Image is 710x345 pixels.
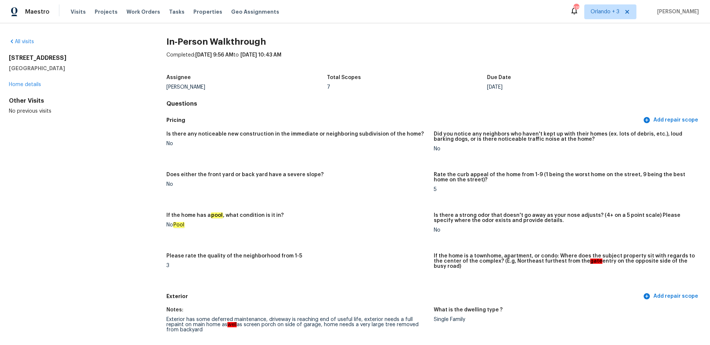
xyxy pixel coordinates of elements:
[9,39,34,44] a: All visits
[434,187,695,192] div: 5
[195,52,233,58] span: [DATE] 9:56 AM
[193,8,222,16] span: Properties
[169,9,185,14] span: Tasks
[166,263,428,268] div: 3
[9,54,143,62] h2: [STREET_ADDRESS]
[434,146,695,151] div: No
[9,65,143,72] h5: [GEOGRAPHIC_DATA]
[166,172,324,177] h5: Does either the front yard or back yard have a severe slope?
[166,293,642,300] h5: Exterior
[590,259,602,264] em: gate
[166,317,428,332] div: Exterior has some deferred maintenance, driveway is reaching end of useful life, exterior needs a...
[173,222,185,228] em: Pool
[642,113,701,127] button: Add repair scope
[434,131,695,142] h5: Did you notice any neighbors who haven't kept up with their homes (ex. lots of debris, etc.), lou...
[654,8,699,16] span: [PERSON_NAME]
[227,322,237,327] em: well
[645,116,698,125] span: Add repair scope
[9,109,51,114] span: No previous visits
[211,212,223,218] em: pool
[327,75,361,80] h5: Total Scopes
[166,100,701,107] h4: Questions
[166,51,701,71] div: Completed: to
[166,307,183,312] h5: Notes:
[126,8,160,16] span: Work Orders
[434,253,695,269] h5: If the home is a townhome, apartment, or condo: Where does the subject property sit with regards ...
[166,253,302,259] h5: Please rate the quality of the neighborhood from 1-5
[487,75,511,80] h5: Due Date
[434,213,695,223] h5: Is there a strong odor that doesn't go away as your nose adjusts? (4+ on a 5 point scale) Please ...
[95,8,118,16] span: Projects
[642,290,701,303] button: Add repair scope
[166,116,642,124] h5: Pricing
[166,85,327,90] div: [PERSON_NAME]
[166,75,191,80] h5: Assignee
[166,182,428,187] div: No
[9,82,41,87] a: Home details
[434,317,695,322] div: Single Family
[166,213,284,218] h5: If the home has a , what condition is it in?
[434,228,695,233] div: No
[487,85,648,90] div: [DATE]
[574,4,579,12] div: 115
[9,97,143,105] div: Other Visits
[240,52,281,58] span: [DATE] 10:43 AM
[231,8,279,16] span: Geo Assignments
[434,172,695,182] h5: Rate the curb appeal of the home from 1-9 (1 being the worst home on the street, 9 being the best...
[71,8,86,16] span: Visits
[166,141,428,146] div: No
[166,222,428,228] div: No
[25,8,50,16] span: Maestro
[591,8,619,16] span: Orlando + 3
[434,307,503,312] h5: What is the dwelling type ?
[327,85,487,90] div: 7
[166,38,701,45] h2: In-Person Walkthrough
[645,292,698,301] span: Add repair scope
[166,131,424,137] h5: Is there any noticeable new construction in the immediate or neighboring subdivision of the home?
